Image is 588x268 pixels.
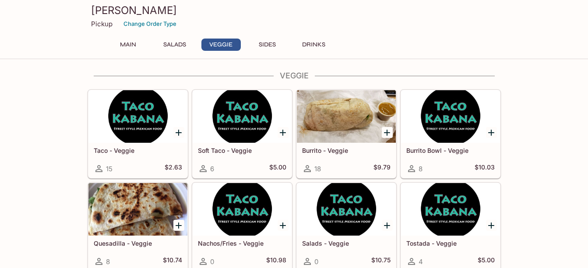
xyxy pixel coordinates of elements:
[210,165,214,173] span: 6
[406,240,495,247] h5: Tostada - Veggie
[373,163,391,174] h5: $9.79
[193,90,292,143] div: Soft Taco - Veggie
[91,20,113,28] p: Pickup
[401,183,500,236] div: Tostada - Veggie
[475,163,495,174] h5: $10.03
[193,183,292,236] div: Nachos/Fries - Veggie
[109,39,148,51] button: Main
[314,165,321,173] span: 18
[88,183,187,236] div: Quesadilla - Veggie
[155,39,194,51] button: Salads
[419,165,423,173] span: 8
[173,220,184,231] button: Add Quesadilla - Veggie
[201,39,241,51] button: Veggie
[94,147,182,154] h5: Taco - Veggie
[88,90,187,143] div: Taco - Veggie
[486,127,497,138] button: Add Burrito Bowl - Veggie
[120,17,180,31] button: Change Order Type
[173,127,184,138] button: Add Taco - Veggie
[91,4,497,17] h3: [PERSON_NAME]
[382,127,393,138] button: Add Burrito - Veggie
[88,90,188,178] a: Taco - Veggie15$2.63
[382,220,393,231] button: Add Salads - Veggie
[486,220,497,231] button: Add Tostada - Veggie
[278,220,289,231] button: Add Nachos/Fries - Veggie
[419,257,423,266] span: 4
[106,257,110,266] span: 8
[294,39,334,51] button: Drinks
[401,90,500,178] a: Burrito Bowl - Veggie8$10.03
[406,147,495,154] h5: Burrito Bowl - Veggie
[314,257,318,266] span: 0
[371,256,391,267] h5: $10.75
[266,256,286,267] h5: $10.98
[94,240,182,247] h5: Quesadilla - Veggie
[163,256,182,267] h5: $10.74
[210,257,214,266] span: 0
[269,163,286,174] h5: $5.00
[165,163,182,174] h5: $2.63
[297,90,396,143] div: Burrito - Veggie
[192,90,292,178] a: Soft Taco - Veggie6$5.00
[278,127,289,138] button: Add Soft Taco - Veggie
[106,165,113,173] span: 15
[296,90,396,178] a: Burrito - Veggie18$9.79
[198,147,286,154] h5: Soft Taco - Veggie
[302,240,391,247] h5: Salads - Veggie
[198,240,286,247] h5: Nachos/Fries - Veggie
[478,256,495,267] h5: $5.00
[248,39,287,51] button: Sides
[297,183,396,236] div: Salads - Veggie
[302,147,391,154] h5: Burrito - Veggie
[401,90,500,143] div: Burrito Bowl - Veggie
[88,71,501,81] h4: Veggie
